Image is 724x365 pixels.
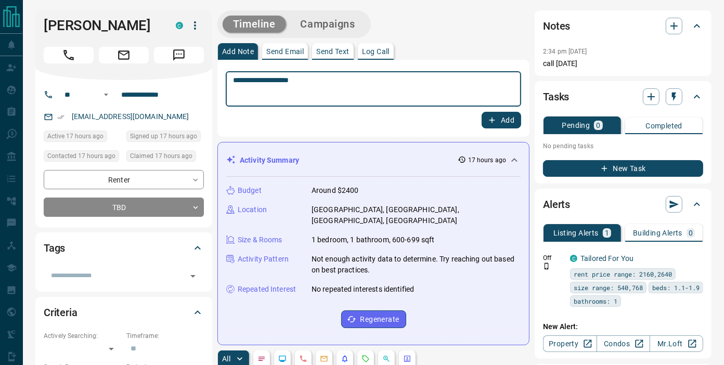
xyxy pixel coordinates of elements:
[341,355,349,363] svg: Listing Alerts
[574,282,643,293] span: size range: 540,768
[100,88,112,101] button: Open
[44,131,121,145] div: Sun Sep 14 2025
[312,234,435,245] p: 1 bedroom, 1 bathroom, 600-699 sqft
[44,17,160,34] h1: [PERSON_NAME]
[154,47,204,63] span: Message
[596,122,600,129] p: 0
[312,284,414,295] p: No repeated interests identified
[605,229,609,237] p: 1
[44,300,204,325] div: Criteria
[597,335,650,352] a: Condos
[543,160,703,177] button: New Task
[176,22,183,29] div: condos.ca
[257,355,266,363] svg: Notes
[44,304,77,321] h2: Criteria
[580,254,633,263] a: Tailored For You
[650,335,703,352] a: Mr.Loft
[543,335,597,352] a: Property
[44,240,65,256] h2: Tags
[362,48,390,55] p: Log Call
[223,16,286,33] button: Timeline
[312,185,359,196] p: Around $2400
[126,150,204,165] div: Sun Sep 14 2025
[361,355,370,363] svg: Requests
[126,331,204,341] p: Timeframe:
[299,355,307,363] svg: Calls
[543,14,703,38] div: Notes
[226,151,521,170] div: Activity Summary17 hours ago
[468,155,506,165] p: 17 hours ago
[99,47,149,63] span: Email
[278,355,287,363] svg: Lead Browsing Activity
[44,198,204,217] div: TBD
[562,122,590,129] p: Pending
[645,122,682,129] p: Completed
[44,236,204,260] div: Tags
[238,284,296,295] p: Repeated Interest
[543,192,703,217] div: Alerts
[312,254,521,276] p: Not enough activity data to determine. Try reaching out based on best practices.
[44,331,121,341] p: Actively Searching:
[543,196,570,213] h2: Alerts
[186,269,200,283] button: Open
[543,263,550,270] svg: Push Notification Only
[689,229,693,237] p: 0
[240,155,299,166] p: Activity Summary
[543,321,703,332] p: New Alert:
[482,112,521,128] button: Add
[320,355,328,363] svg: Emails
[574,269,672,279] span: rent price range: 2160,2640
[543,253,564,263] p: Off
[570,255,577,262] div: condos.ca
[652,282,700,293] span: beds: 1.1-1.9
[47,151,115,161] span: Contacted 17 hours ago
[543,48,587,55] p: 2:34 pm [DATE]
[238,185,262,196] p: Budget
[543,88,569,105] h2: Tasks
[382,355,391,363] svg: Opportunities
[238,204,267,215] p: Location
[543,138,703,154] p: No pending tasks
[543,58,703,69] p: call [DATE]
[266,48,304,55] p: Send Email
[57,113,64,121] svg: Email Verified
[403,355,411,363] svg: Agent Actions
[72,112,189,121] a: [EMAIL_ADDRESS][DOMAIN_NAME]
[222,48,254,55] p: Add Note
[341,310,406,328] button: Regenerate
[44,170,204,189] div: Renter
[543,18,570,34] h2: Notes
[553,229,599,237] p: Listing Alerts
[238,254,289,265] p: Activity Pattern
[130,131,197,141] span: Signed up 17 hours ago
[290,16,366,33] button: Campaigns
[316,48,350,55] p: Send Text
[47,131,104,141] span: Active 17 hours ago
[543,84,703,109] div: Tasks
[238,234,282,245] p: Size & Rooms
[126,131,204,145] div: Sun Sep 14 2025
[312,204,521,226] p: [GEOGRAPHIC_DATA], [GEOGRAPHIC_DATA], [GEOGRAPHIC_DATA], [GEOGRAPHIC_DATA]
[44,150,121,165] div: Sun Sep 14 2025
[44,47,94,63] span: Call
[222,355,230,362] p: All
[574,296,617,306] span: bathrooms: 1
[633,229,682,237] p: Building Alerts
[130,151,192,161] span: Claimed 17 hours ago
